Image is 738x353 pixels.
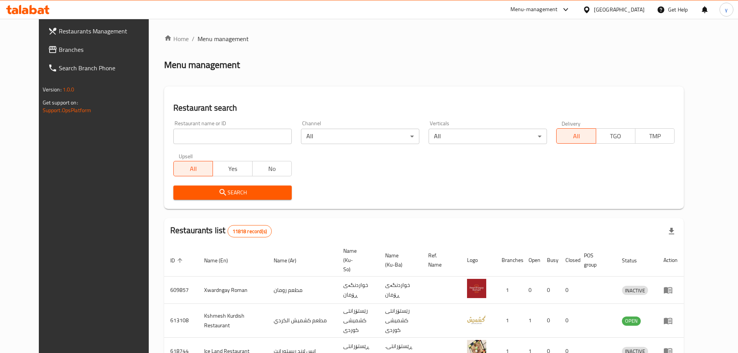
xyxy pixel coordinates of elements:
td: 609857 [164,277,198,304]
td: مطعم كشميش الكردي [268,304,337,338]
div: Menu [663,316,678,325]
button: Yes [213,161,252,176]
td: 1 [495,277,522,304]
img: Kshmesh Kurdish Restaurant [467,310,486,329]
div: All [429,129,547,144]
div: Total records count [228,225,272,237]
span: OPEN [622,317,641,325]
a: Search Branch Phone [42,59,162,77]
span: No [256,163,289,174]
span: POS group [584,251,607,269]
h2: Restaurant search [173,102,675,114]
td: 1 [495,304,522,338]
th: Open [522,244,541,277]
td: 0 [541,304,559,338]
span: 1.0.0 [63,85,75,94]
th: Branches [495,244,522,277]
span: All [560,131,593,142]
span: Branches [59,45,156,54]
span: 11818 record(s) [228,228,271,235]
td: خواردنگەی ڕۆمان [337,277,379,304]
button: TMP [635,128,675,144]
td: Kshmesh Kurdish Restaurant [198,304,268,338]
span: Status [622,256,647,265]
th: Closed [559,244,578,277]
td: 0 [559,277,578,304]
td: رێستۆرانتی کشمیشى كوردى [379,304,422,338]
td: 0 [541,277,559,304]
span: Yes [216,163,249,174]
span: ID [170,256,185,265]
div: All [301,129,419,144]
span: All [177,163,210,174]
td: Xwardngay Roman [198,277,268,304]
span: Ref. Name [428,251,452,269]
div: Menu-management [510,5,558,14]
span: Search Branch Phone [59,63,156,73]
td: رێستۆرانتی کشمیشى كوردى [337,304,379,338]
h2: Menu management [164,59,240,71]
button: All [173,161,213,176]
td: خواردنگەی ڕۆمان [379,277,422,304]
span: y [725,5,728,14]
span: Name (Ku-So) [343,246,370,274]
a: Home [164,34,189,43]
td: 613108 [164,304,198,338]
th: Action [657,244,684,277]
span: Get support on: [43,98,78,108]
span: Name (Ku-Ba) [385,251,413,269]
nav: breadcrumb [164,34,684,43]
td: مطعم رومان [268,277,337,304]
th: Logo [461,244,495,277]
span: TMP [638,131,672,142]
a: Branches [42,40,162,59]
li: / [192,34,194,43]
span: INACTIVE [622,286,648,295]
label: Upsell [179,153,193,159]
th: Busy [541,244,559,277]
td: 1 [522,304,541,338]
button: No [252,161,292,176]
span: TGO [599,131,632,142]
td: 0 [522,277,541,304]
label: Delivery [562,121,581,126]
img: Xwardngay Roman [467,279,486,298]
td: 0 [559,304,578,338]
div: Export file [662,222,681,240]
span: Name (En) [204,256,238,265]
span: Restaurants Management [59,27,156,36]
button: All [556,128,596,144]
input: Search for restaurant name or ID.. [173,129,292,144]
div: Menu [663,285,678,295]
span: Name (Ar) [274,256,306,265]
span: Menu management [198,34,249,43]
button: Search [173,186,292,200]
a: Restaurants Management [42,22,162,40]
h2: Restaurants list [170,225,272,237]
span: Search [180,188,286,197]
div: [GEOGRAPHIC_DATA] [594,5,645,14]
button: TGO [596,128,635,144]
span: Version: [43,85,61,94]
a: Support.OpsPlatform [43,105,91,115]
